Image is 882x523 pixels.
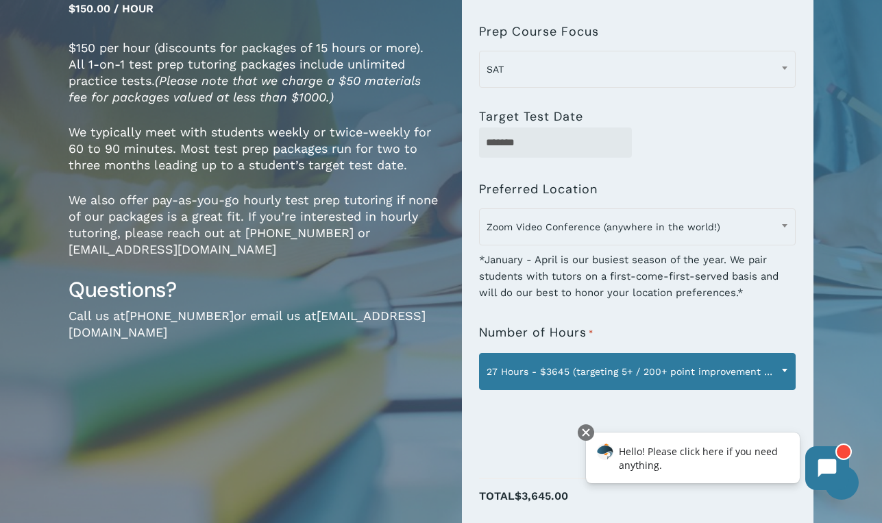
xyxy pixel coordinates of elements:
span: SAT [480,55,795,84]
p: $150 per hour (discounts for packages of 15 hours or more). All 1-on-1 test prep tutoring package... [69,40,441,124]
span: 27 Hours - $3645 (targeting 5+ / 200+ point improvement on ACT / SAT; reg. $4050) [480,357,795,386]
a: [PHONE_NUMBER] [125,308,234,323]
div: *January - April is our busiest season of the year. We pair students with tutors on a first-come-... [479,243,796,301]
span: 27 Hours - $3645 (targeting 5+ / 200+ point improvement on ACT / SAT; reg. $4050) [479,353,796,390]
iframe: Chatbot [572,422,863,504]
span: Zoom Video Conference (anywhere in the world!) [480,212,795,241]
label: Prep Course Focus [479,25,599,38]
h3: Questions? [69,276,441,303]
label: Target Test Date [479,110,583,123]
p: We also offer pay-as-you-go hourly test prep tutoring if none of our packages is a great fit. If ... [69,192,441,276]
span: SAT [479,51,796,88]
span: Zoom Video Conference (anywhere in the world!) [479,208,796,245]
label: Number of Hours [479,326,593,341]
span: $150.00 / hour [69,2,154,15]
p: Total [479,486,796,521]
iframe: reCAPTCHA [479,398,687,452]
label: Preferred Location [479,182,598,196]
p: We typically meet with students weekly or twice-weekly for 60 to 90 minutes. Most test prep packa... [69,124,441,192]
em: (Please note that we charge a $50 materials fee for packages valued at less than $1000.) [69,73,421,104]
span: $3,645.00 [515,489,568,502]
p: Call us at or email us at [69,308,441,359]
